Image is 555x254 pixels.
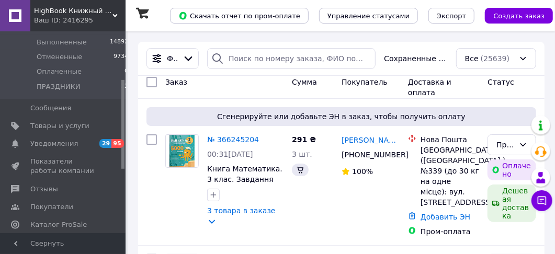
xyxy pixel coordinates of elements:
div: Пром-оплата [421,226,479,237]
span: Каталог ProSale [30,220,87,229]
span: Фильтры [167,53,178,64]
button: Чат с покупателем [531,190,552,211]
div: Ваш ID: 2416295 [34,16,126,25]
span: ПРАЗДНИКИ [37,82,80,91]
span: Экспорт [437,12,466,20]
button: Скачать отчет по пром-оплате [170,8,309,24]
span: HighBook Книжный магазин [34,6,112,16]
span: Сумма [292,78,317,86]
span: (25639) [481,54,509,63]
div: Дешевая доставка [488,184,536,222]
span: Все [465,53,479,64]
a: № 366245204 [207,135,259,144]
span: Выполненные [37,38,87,47]
a: Фото товару [165,134,199,168]
span: Заказ [165,78,187,86]
a: Добавить ЭН [421,213,470,221]
span: Доставка и оплата [408,78,451,97]
span: 95 [111,139,123,148]
span: Сообщения [30,103,71,113]
a: Создать заказ [474,11,553,19]
span: 100% [352,167,373,176]
span: Уведомления [30,139,78,148]
span: 3 шт. [292,150,312,158]
span: Сохраненные фильтры: [384,53,448,64]
span: Показатели работы компании [30,157,97,176]
a: Книга Математика. 3 клас. Завдання для відпрацювання навичок обчислень. Автор Д. [PERSON_NAME] (У... [207,165,283,236]
span: 9734 [114,52,128,62]
span: 0 [124,67,128,76]
div: Принят [496,139,515,151]
span: Товары и услуги [30,121,89,131]
span: Отмененные [37,52,82,62]
span: Сгенерируйте или добавьте ЭН в заказ, чтобы получить оплату [151,111,532,122]
span: 14892 [110,38,128,47]
span: Создать заказ [493,12,545,20]
span: Оплаченные [37,67,82,76]
span: 22 [121,82,128,91]
a: 3 товара в заказе [207,206,276,215]
div: Оплачено [488,159,536,180]
span: Статус [488,78,514,86]
span: Скачать отчет по пром-оплате [178,11,300,20]
button: Экспорт [428,8,474,24]
span: Покупатель [342,78,388,86]
button: Управление статусами [319,8,418,24]
div: [PHONE_NUMBER] [339,147,393,162]
input: Поиск по номеру заказа, ФИО покупателя, номеру телефона, Email, номеру накладной [207,48,376,69]
a: [PERSON_NAME] [342,135,400,145]
span: 00:31[DATE] [207,150,253,158]
span: Управление статусами [327,12,410,20]
span: Отзывы [30,184,58,194]
span: Покупатели [30,202,73,212]
button: Создать заказ [485,8,553,24]
div: Нова Пошта [421,134,479,145]
span: 291 ₴ [292,135,316,144]
img: Фото товару [169,135,195,167]
span: 29 [99,139,111,148]
div: [GEOGRAPHIC_DATA] ([GEOGRAPHIC_DATA].), №339 (до 30 кг на одне місце): вул. [STREET_ADDRESS] [421,145,479,207]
